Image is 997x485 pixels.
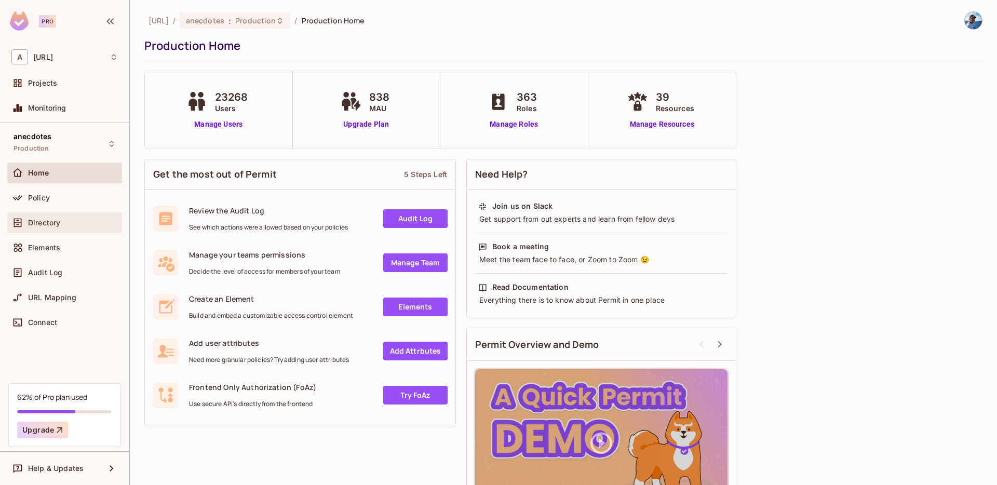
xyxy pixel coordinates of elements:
[189,400,316,408] span: Use secure API's directly from the frontend
[517,103,537,114] span: Roles
[28,104,66,112] span: Monitoring
[215,89,248,105] span: 23268
[369,103,389,114] span: MAU
[28,219,60,227] span: Directory
[383,298,448,316] a: Elements
[294,16,297,25] li: /
[28,194,50,202] span: Policy
[189,206,348,215] span: Review the Audit Log
[28,79,57,87] span: Projects
[189,312,353,320] span: Build and embed a customizable access control element
[14,132,51,141] span: anecdotes
[189,294,353,304] span: Create an Element
[149,16,169,25] span: the active workspace
[215,103,248,114] span: Users
[656,103,694,114] span: Resources
[14,144,49,153] span: Production
[189,223,348,232] span: See which actions were allowed based on your policies
[383,253,448,272] a: Manage Team
[228,17,232,25] span: :
[28,268,62,277] span: Audit Log
[33,53,53,61] span: Workspace: anecdotes.ai
[189,267,340,276] span: Decide the level of access for members of your team
[338,119,395,130] a: Upgrade Plan
[383,386,448,405] a: Try FoAz
[235,16,276,25] span: Production
[517,89,537,105] span: 363
[383,209,448,228] a: Audit Log
[189,382,316,392] span: Frontend Only Authorization (FoAz)
[28,169,49,177] span: Home
[186,16,224,25] span: anecdotes
[39,15,56,28] div: Pro
[153,168,277,181] span: Get the most out of Permit
[28,464,84,473] span: Help & Updates
[28,318,57,327] span: Connect
[478,295,724,305] div: Everything there is to know about Permit in one place
[28,244,60,252] span: Elements
[965,12,982,29] img: Yaniv Levi
[302,16,365,25] span: Production Home
[17,422,68,438] button: Upgrade
[492,241,549,252] div: Book a meeting
[17,392,87,402] div: 62% of Pro plan used
[189,338,349,348] span: Add user attributes
[475,168,528,181] span: Need Help?
[404,169,447,179] div: 5 Steps Left
[475,338,599,351] span: Permit Overview and Demo
[144,38,977,53] div: Production Home
[492,282,569,292] div: Read Documentation
[492,201,553,211] div: Join us on Slack
[189,250,340,260] span: Manage your teams permissions
[478,254,724,265] div: Meet the team face to face, or Zoom to Zoom 😉
[656,89,694,105] span: 39
[28,293,76,302] span: URL Mapping
[478,214,724,224] div: Get support from out experts and learn from fellow devs
[189,356,349,364] span: Need more granular policies? Try adding user attributes
[11,49,28,64] span: A
[383,342,448,360] a: Add Attrbutes
[173,16,176,25] li: /
[184,119,253,130] a: Manage Users
[486,119,542,130] a: Manage Roles
[10,11,29,31] img: SReyMgAAAABJRU5ErkJggg==
[369,89,389,105] span: 838
[625,119,699,130] a: Manage Resources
